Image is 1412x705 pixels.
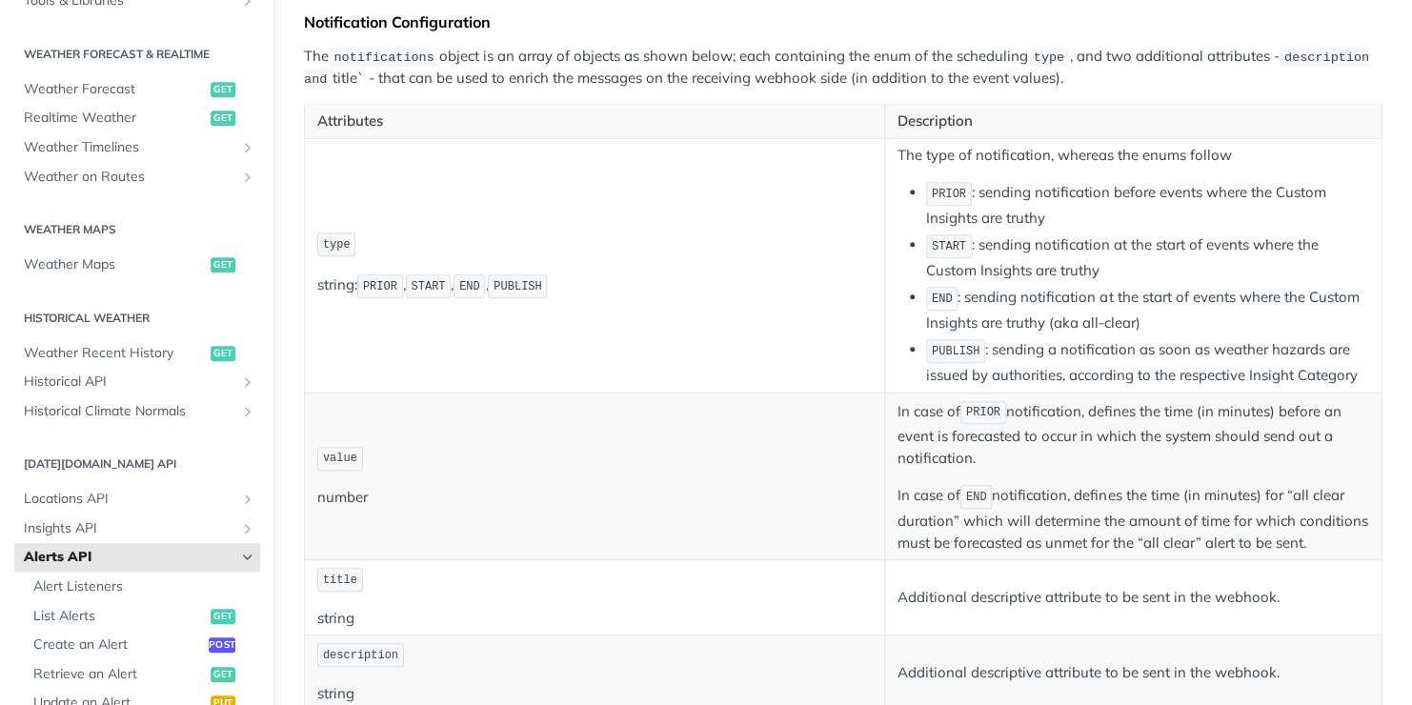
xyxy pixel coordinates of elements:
li: : sending notification at the start of events where the Custom Insights are truthy (aka all-clear) [926,285,1369,333]
h2: Weather Maps [14,221,260,238]
p: The type of notification, whereas the enums follow [898,145,1369,167]
span: Insights API [24,519,235,538]
span: END [459,280,480,293]
a: Realtime Weatherget [14,104,260,132]
h2: Historical Weather [14,310,260,327]
span: type [1034,50,1064,65]
h2: Weather Forecast & realtime [14,46,260,63]
a: List Alertsget [24,602,260,631]
p: string [317,683,872,705]
span: title [323,574,357,587]
span: END [932,292,953,306]
a: Weather TimelinesShow subpages for Weather Timelines [14,133,260,162]
a: Historical Climate NormalsShow subpages for Historical Climate Normals [14,397,260,426]
span: get [211,667,235,682]
span: Historical Climate Normals [24,402,235,421]
button: Show subpages for Weather on Routes [240,170,255,185]
span: Realtime Weather [24,109,206,128]
span: get [211,609,235,624]
span: Weather Recent History [24,344,206,363]
button: Show subpages for Historical Climate Normals [240,404,255,419]
span: PUBLISH [494,280,541,293]
span: get [211,82,235,97]
button: Hide subpages for Alerts API [240,550,255,565]
h2: [DATE][DOMAIN_NAME] API [14,455,260,473]
p: Additional descriptive attribute to be sent in the webhook. [898,662,1369,684]
p: Attributes [317,111,872,132]
p: In case of notification, defines the time (in minutes) for “all clear duration” which will determ... [898,483,1369,554]
span: get [211,257,235,272]
span: START [932,240,966,253]
span: PRIOR [966,406,1000,419]
span: List Alerts [33,607,206,626]
span: Weather on Routes [24,168,235,187]
a: Historical APIShow subpages for Historical API [14,368,260,396]
span: END [966,491,987,504]
span: Weather Timelines [24,138,235,157]
li: : sending a notification as soon as weather hazards are issued by authorities, according to the r... [926,337,1369,386]
li: : sending notification before events where the Custom Insights are truthy [926,180,1369,229]
button: Show subpages for Locations API [240,492,255,507]
span: Locations API [24,490,235,509]
a: Locations APIShow subpages for Locations API [14,485,260,514]
a: Weather Recent Historyget [14,339,260,368]
span: Weather Maps [24,255,206,274]
p: string: , , , [317,272,872,300]
span: Alert Listeners [33,577,255,596]
a: Insights APIShow subpages for Insights API [14,514,260,543]
span: get [211,111,235,126]
a: Alerts APIHide subpages for Alerts API [14,543,260,572]
span: post [209,637,235,653]
span: type [323,238,351,252]
span: PRIOR [363,280,397,293]
a: Retrieve an Alertget [24,660,260,689]
span: PUBLISH [932,345,979,358]
p: string [317,608,872,630]
span: description and [304,50,1369,87]
span: get [211,346,235,361]
span: notifications [333,50,434,65]
span: description [323,649,398,662]
span: Historical API [24,373,235,392]
p: In case of notification, defines the time (in minutes) before an event is forecasted to occur in ... [898,399,1369,470]
button: Show subpages for Historical API [240,374,255,390]
span: Retrieve an Alert [33,665,206,684]
a: Weather Mapsget [14,251,260,279]
a: Create an Alertpost [24,631,260,659]
span: Alerts API [24,548,235,567]
p: Description [898,111,1369,132]
button: Show subpages for Insights API [240,521,255,536]
span: Create an Alert [33,635,204,655]
li: : sending notification at the start of events where the Custom Insights are truthy [926,232,1369,281]
span: START [411,280,445,293]
a: Weather Forecastget [14,75,260,104]
span: PRIOR [932,188,966,201]
p: Additional descriptive attribute to be sent in the webhook. [898,587,1369,609]
div: Notification Configuration [304,12,1382,31]
p: number [317,487,872,509]
a: Alert Listeners [24,573,260,601]
button: Show subpages for Weather Timelines [240,140,255,155]
span: value [323,452,357,465]
p: The object is an array of objects as shown below; each containing the enum of the scheduling , an... [304,46,1382,91]
a: Weather on RoutesShow subpages for Weather on Routes [14,163,260,191]
span: Weather Forecast [24,80,206,99]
